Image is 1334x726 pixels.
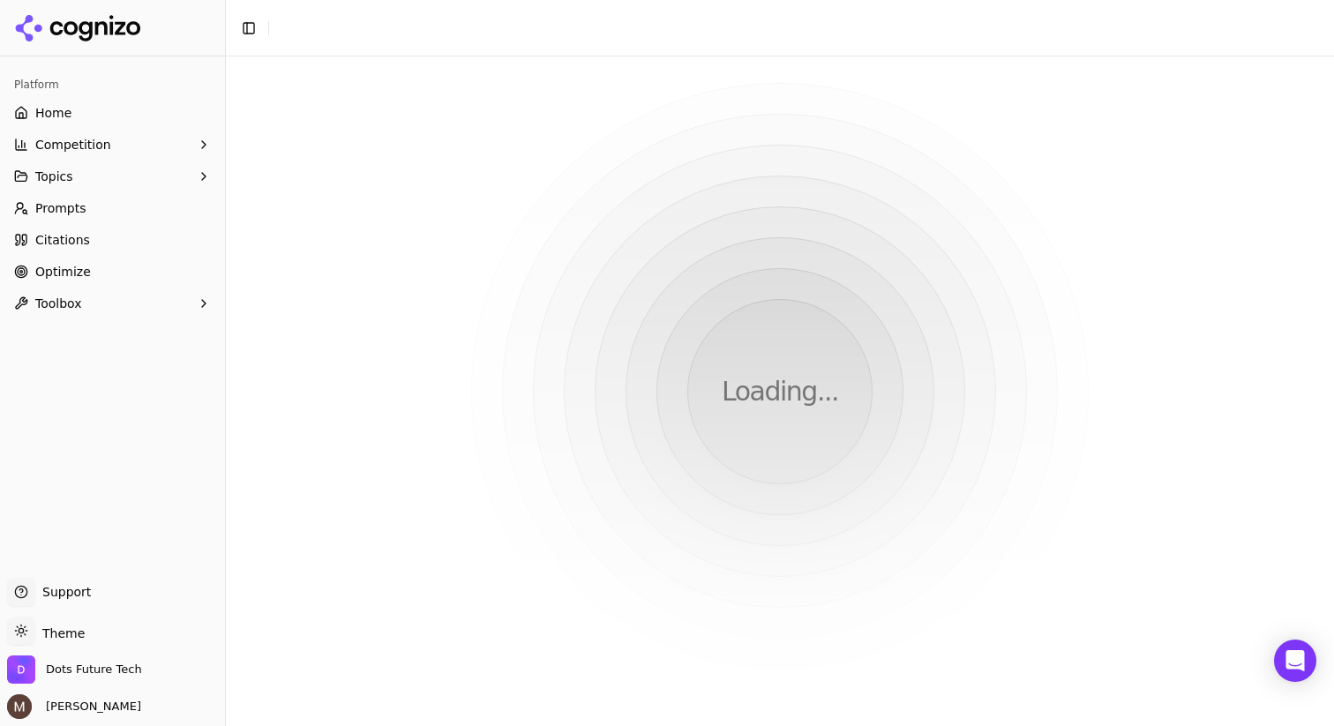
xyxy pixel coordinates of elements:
[35,231,90,249] span: Citations
[35,199,86,217] span: Prompts
[35,263,91,281] span: Optimize
[46,662,142,677] span: Dots Future Tech
[35,104,71,122] span: Home
[35,295,82,312] span: Toolbox
[7,71,218,99] div: Platform
[35,626,85,640] span: Theme
[7,194,218,222] a: Prompts
[722,376,838,408] p: Loading...
[7,131,218,159] button: Competition
[7,99,218,127] a: Home
[35,136,111,153] span: Competition
[7,162,218,191] button: Topics
[1274,640,1316,682] div: Open Intercom Messenger
[7,655,142,684] button: Open organization switcher
[39,699,141,715] span: [PERSON_NAME]
[7,694,141,719] button: Open user button
[35,583,91,601] span: Support
[7,289,218,318] button: Toolbox
[7,258,218,286] a: Optimize
[7,694,32,719] img: Martyn Strydom
[7,226,218,254] a: Citations
[7,655,35,684] img: Dots Future Tech
[35,168,73,185] span: Topics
